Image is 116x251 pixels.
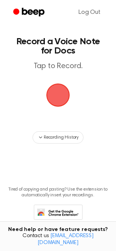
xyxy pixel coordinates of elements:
[32,131,84,144] button: Recording History
[38,233,94,246] a: [EMAIL_ADDRESS][DOMAIN_NAME]
[14,37,102,55] h1: Record a Voice Note for Docs
[14,62,102,71] p: Tap to Record.
[6,187,110,198] p: Tired of copying and pasting? Use the extension to automatically insert your recordings.
[8,5,51,20] a: Beep
[44,134,78,141] span: Recording History
[5,233,111,246] span: Contact us
[71,3,108,22] a: Log Out
[46,84,70,107] img: Beep Logo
